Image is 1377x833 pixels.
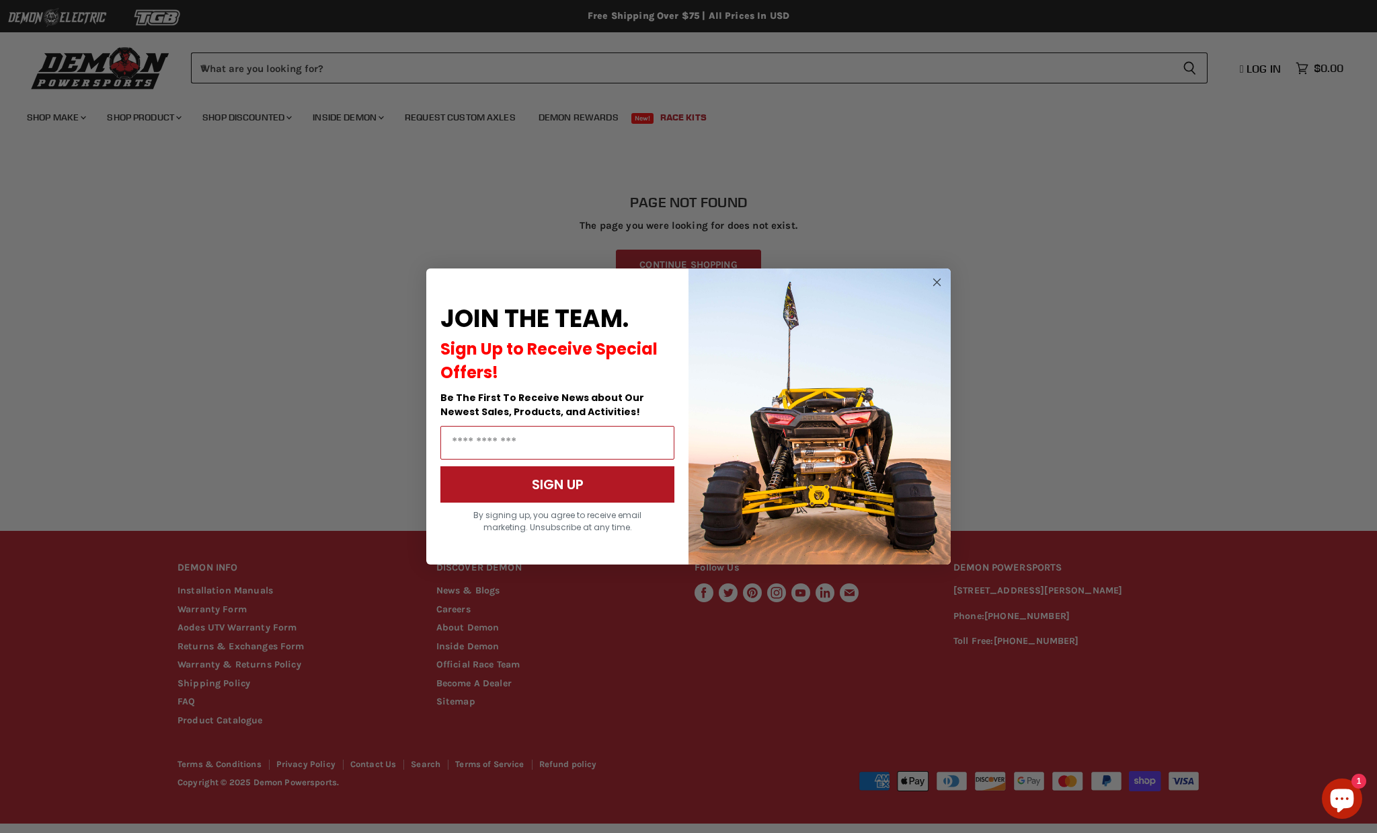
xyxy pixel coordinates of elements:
[440,426,674,460] input: Email Address
[440,301,629,336] span: JOIN THE TEAM.
[473,509,641,533] span: By signing up, you agree to receive email marketing. Unsubscribe at any time.
[440,391,644,419] span: Be The First To Receive News about Our Newest Sales, Products, and Activities!
[440,466,674,503] button: SIGN UP
[1318,778,1366,822] inbox-online-store-chat: Shopify online store chat
[688,268,951,565] img: a9095488-b6e7-41ba-879d-588abfab540b.jpeg
[929,274,945,291] button: Close dialog
[440,338,658,384] span: Sign Up to Receive Special Offers!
